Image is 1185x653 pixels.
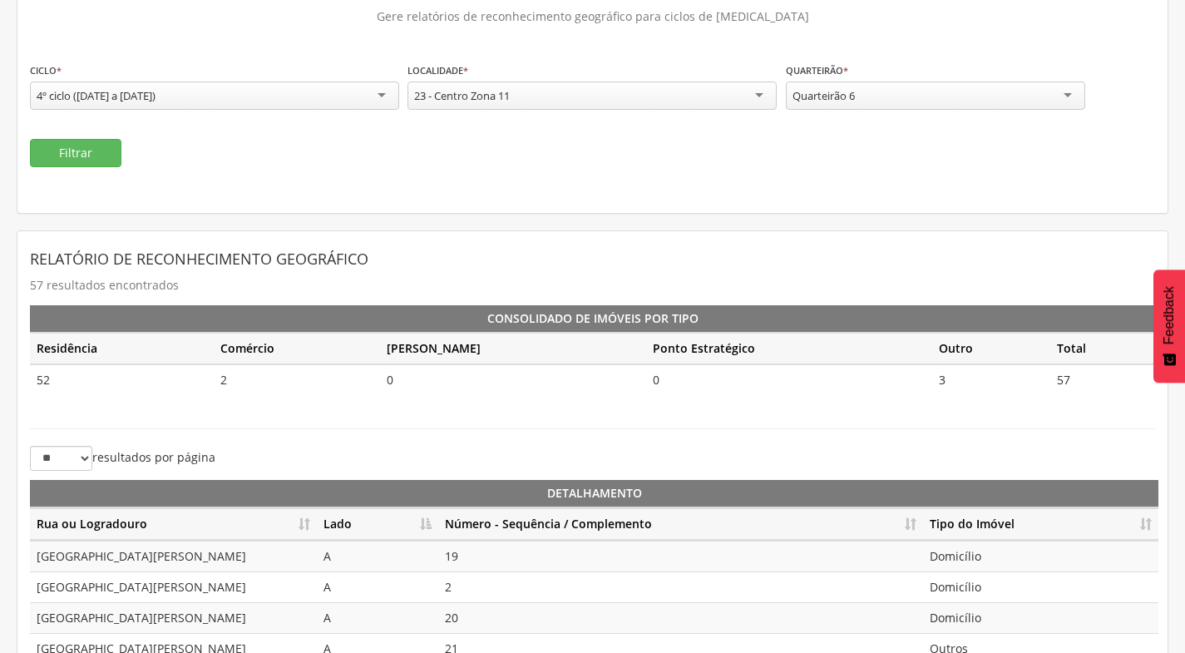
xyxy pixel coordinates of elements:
[786,64,848,77] label: Quarteirão
[37,88,156,103] div: 4º ciclo ([DATE] a [DATE])
[923,541,1158,571] td: Domicílio
[30,508,317,541] th: Rua ou Logradouro: Ordenar colunas de forma ascendente
[932,364,1049,395] td: 3
[30,602,317,633] td: [GEOGRAPHIC_DATA][PERSON_NAME]
[30,364,214,395] td: 52
[380,364,646,395] td: 0
[30,541,317,571] td: [GEOGRAPHIC_DATA][PERSON_NAME]
[438,571,923,602] td: 2
[30,571,317,602] td: [GEOGRAPHIC_DATA][PERSON_NAME]
[317,602,438,633] td: A
[317,571,438,602] td: A
[1050,364,1155,395] td: 57
[646,364,932,395] td: 0
[30,5,1155,28] p: Gere relatórios de reconhecimento geográfico para ciclos de [MEDICAL_DATA]
[30,333,214,364] th: Residência
[923,602,1158,633] td: Domicílio
[407,64,468,77] label: Localidade
[30,305,1155,333] th: Consolidado de Imóveis por Tipo
[30,480,1158,508] th: Detalhamento
[1162,286,1177,344] span: Feedback
[30,139,121,167] button: Filtrar
[30,446,215,471] label: resultados por página
[30,244,1155,274] header: Relatório de Reconhecimento Geográfico
[932,333,1049,364] th: Outro
[438,541,923,571] td: 19
[214,333,381,364] th: Comércio
[317,508,438,541] th: Lado: Ordenar colunas de forma descendente
[792,88,855,103] div: Quarteirão 6
[1050,333,1155,364] th: Total
[923,508,1158,541] th: Tipo do Imóvel: Ordenar colunas de forma ascendente
[214,364,381,395] td: 2
[30,446,92,471] select: resultados por página
[380,333,646,364] th: [PERSON_NAME]
[438,602,923,633] td: 20
[30,64,62,77] label: Ciclo
[30,274,1155,297] p: 57 resultados encontrados
[438,508,923,541] th: Número - Sequência / Complemento: Ordenar colunas de forma ascendente
[923,571,1158,602] td: Domicílio
[317,541,438,571] td: A
[646,333,932,364] th: Ponto Estratégico
[414,88,510,103] div: 23 - Centro Zona 11
[1153,270,1185,383] button: Feedback - Mostrar pesquisa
